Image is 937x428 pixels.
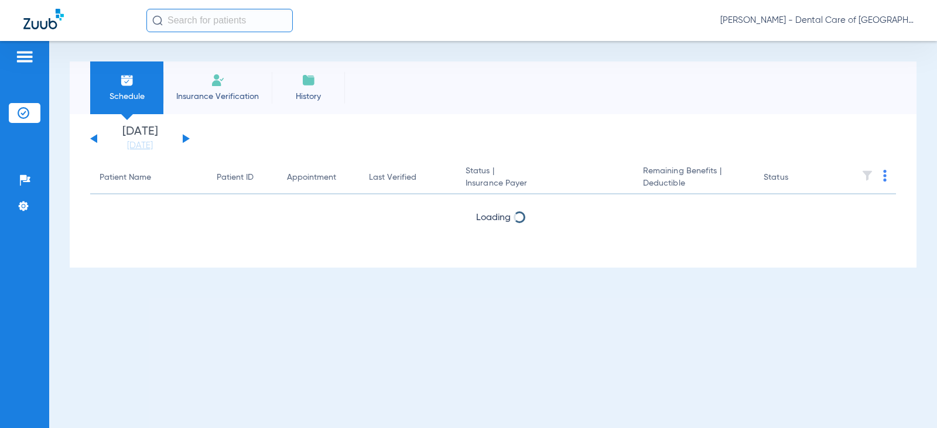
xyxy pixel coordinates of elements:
[720,15,914,26] span: [PERSON_NAME] - Dental Care of [GEOGRAPHIC_DATA]
[883,170,887,182] img: group-dot-blue.svg
[120,73,134,87] img: Schedule
[172,91,263,102] span: Insurance Verification
[754,162,833,194] th: Status
[15,50,34,64] img: hamburger-icon
[476,213,511,222] span: Loading
[146,9,293,32] input: Search for patients
[105,126,175,152] li: [DATE]
[861,170,873,182] img: filter.svg
[369,172,416,184] div: Last Verified
[100,172,198,184] div: Patient Name
[281,91,336,102] span: History
[100,172,151,184] div: Patient Name
[99,91,155,102] span: Schedule
[287,172,350,184] div: Appointment
[466,177,624,190] span: Insurance Payer
[105,140,175,152] a: [DATE]
[217,172,254,184] div: Patient ID
[643,177,745,190] span: Deductible
[211,73,225,87] img: Manual Insurance Verification
[217,172,268,184] div: Patient ID
[23,9,64,29] img: Zuub Logo
[302,73,316,87] img: History
[456,162,634,194] th: Status |
[287,172,336,184] div: Appointment
[634,162,754,194] th: Remaining Benefits |
[152,15,163,26] img: Search Icon
[369,172,447,184] div: Last Verified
